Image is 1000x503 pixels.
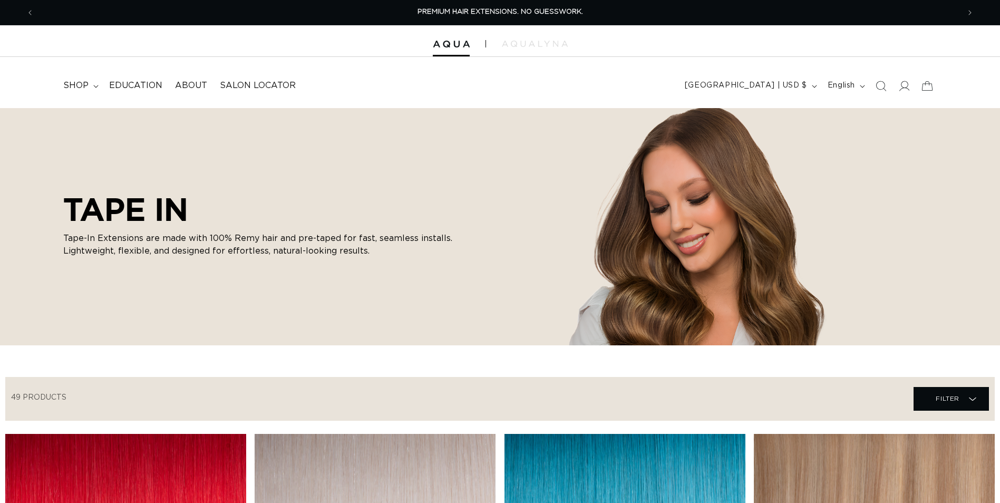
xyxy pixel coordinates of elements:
summary: shop [57,74,103,98]
span: PREMIUM HAIR EXTENSIONS. NO GUESSWORK. [418,8,583,15]
button: English [821,76,869,96]
summary: Filter [914,387,989,411]
button: [GEOGRAPHIC_DATA] | USD $ [678,76,821,96]
button: Previous announcement [18,3,42,23]
span: shop [63,80,89,91]
h2: TAPE IN [63,191,464,228]
a: About [169,74,213,98]
span: Education [109,80,162,91]
a: Education [103,74,169,98]
a: Salon Locator [213,74,302,98]
button: Next announcement [958,3,982,23]
span: English [828,80,855,91]
img: Aqua Hair Extensions [433,41,470,48]
img: aqualyna.com [502,41,568,47]
span: About [175,80,207,91]
p: Tape-In Extensions are made with 100% Remy hair and pre-taped for fast, seamless installs. Lightw... [63,232,464,257]
span: Filter [936,389,959,409]
span: Salon Locator [220,80,296,91]
summary: Search [869,74,892,98]
span: 49 products [11,394,66,401]
span: [GEOGRAPHIC_DATA] | USD $ [685,80,807,91]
